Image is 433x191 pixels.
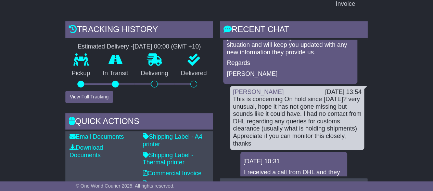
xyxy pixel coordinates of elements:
p: Delivering [135,70,175,77]
p: Regards [227,59,354,67]
div: Quick Actions [65,113,213,132]
div: [DATE] 00:00 (GMT +10) [133,43,201,51]
div: [DATE] 10:31 [243,158,344,165]
div: Tracking history [65,21,213,40]
p: In Transit [97,70,135,77]
p: [PERSON_NAME] [227,70,354,78]
span: © One World Courier 2025. All rights reserved. [76,183,175,189]
div: Estimated Delivery - [65,43,213,51]
p: We will continue to reach out to [GEOGRAPHIC_DATA] to discuss the current situation and will keep... [227,27,354,56]
a: Shipping Label - Thermal printer [143,152,193,166]
a: Email Documents [69,133,124,140]
p: Pickup [65,70,97,77]
div: RECENT CHAT [220,21,368,40]
a: Shipping Label - A4 printer [143,133,202,148]
div: [DATE] 13:54 [325,88,361,96]
a: Download Documents [69,144,103,159]
a: Commercial Invoice [143,170,202,177]
a: [PERSON_NAME] [233,88,283,95]
div: This is concerning On hold since [DATE]? very unusual, hope it has not gone missing but sounds li... [233,96,361,147]
p: Delivered [175,70,213,77]
button: View Full Tracking [65,91,113,103]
